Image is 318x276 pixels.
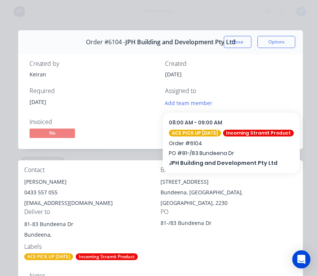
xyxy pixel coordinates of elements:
[76,253,138,260] div: Incoming Stramit Product
[24,187,161,198] div: 0433 557 055
[30,129,75,138] span: No
[24,177,161,187] div: [PERSON_NAME]
[161,208,297,216] div: PO
[161,166,297,174] div: Bill to
[24,229,161,240] div: Bundeena,
[24,198,161,208] div: [EMAIL_ADDRESS][DOMAIN_NAME]
[165,60,291,67] div: Created
[24,219,161,229] div: 81-83 Bundeena Dr
[257,36,295,48] button: Options
[161,219,255,229] div: 81-/83 Bundeena Dr
[224,36,251,48] button: Close
[165,71,182,78] span: [DATE]
[165,98,217,108] button: Add team member
[165,118,291,126] div: Status
[30,87,156,95] div: Required
[161,177,297,187] div: [STREET_ADDRESS]
[86,39,125,46] span: Order #6104 -
[30,118,156,126] div: Invoiced
[161,98,217,108] button: Add team member
[161,187,297,208] div: Bundeena, [GEOGRAPHIC_DATA], [GEOGRAPHIC_DATA], 2230
[24,243,161,250] div: Labels
[165,87,291,95] div: Assigned to
[292,250,310,268] div: Open Intercom Messenger
[125,39,235,46] span: JPH Building and Development Pty Ltd
[24,219,161,243] div: 81-83 Bundeena DrBundeena,
[24,177,161,208] div: [PERSON_NAME]0433 557 055[EMAIL_ADDRESS][DOMAIN_NAME]
[165,129,210,138] span: Incoming Produc...
[24,208,161,216] div: Deliver to
[24,253,73,260] div: ACE PICK UP [DATE]
[30,60,156,67] div: Created by
[30,98,46,105] span: [DATE]
[24,166,161,174] div: Contact
[161,177,297,208] div: [STREET_ADDRESS]Bundeena, [GEOGRAPHIC_DATA], [GEOGRAPHIC_DATA], 2230
[165,129,210,140] button: Incoming Produc...
[30,70,156,78] div: Keiran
